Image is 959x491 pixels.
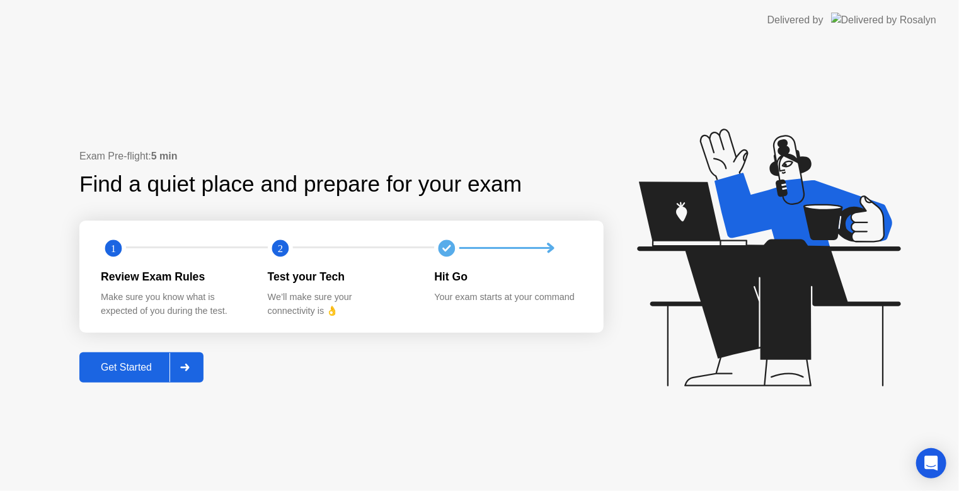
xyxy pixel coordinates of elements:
text: 1 [111,242,116,254]
div: Get Started [83,362,169,373]
div: Test your Tech [268,269,415,285]
div: Exam Pre-flight: [79,149,604,164]
button: Get Started [79,352,204,383]
text: 2 [278,242,283,254]
div: Review Exam Rules [101,269,248,285]
img: Delivered by Rosalyn [831,13,936,27]
div: We’ll make sure your connectivity is 👌 [268,291,415,318]
div: Hit Go [434,269,581,285]
b: 5 min [151,151,178,161]
div: Delivered by [767,13,824,28]
div: Open Intercom Messenger [916,448,946,478]
div: Your exam starts at your command [434,291,581,304]
div: Make sure you know what is expected of you during the test. [101,291,248,318]
div: Find a quiet place and prepare for your exam [79,168,524,201]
